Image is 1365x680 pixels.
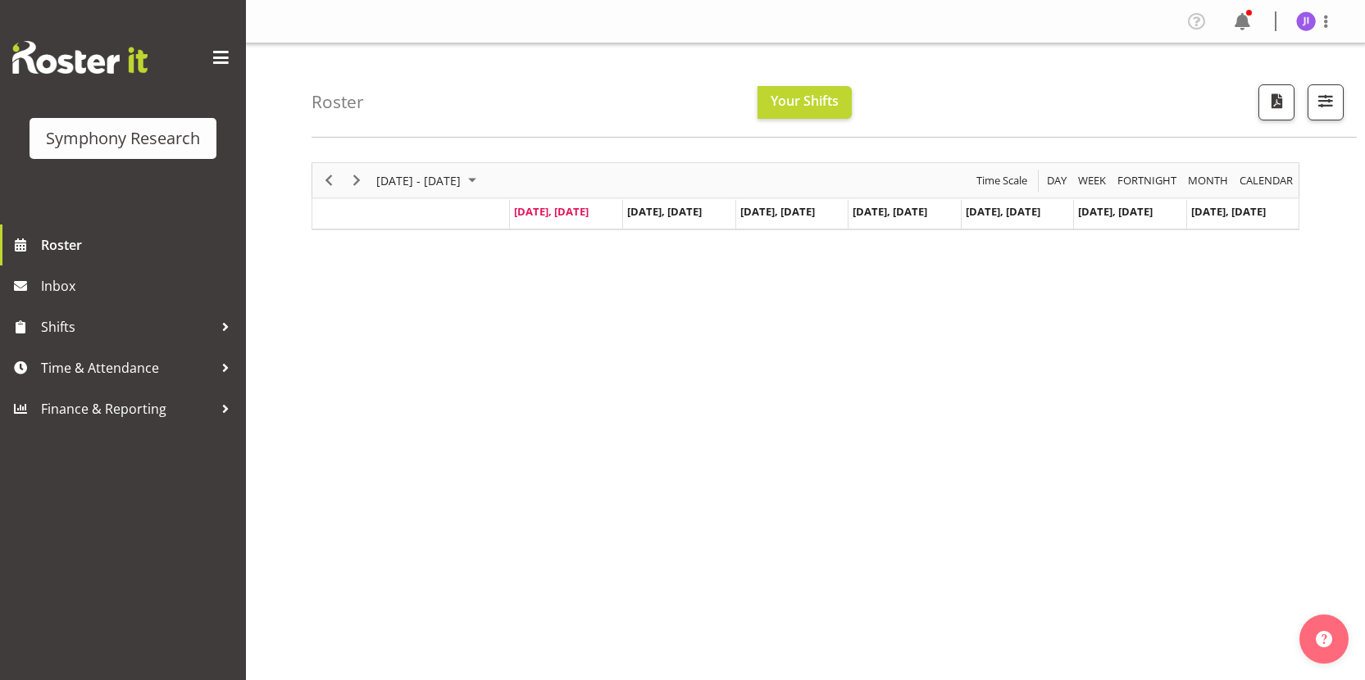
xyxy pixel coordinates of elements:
span: [DATE], [DATE] [514,204,589,219]
div: previous period [315,163,343,197]
div: August 11 - 17, 2025 [371,163,486,197]
button: Next [346,170,368,191]
button: Month [1237,170,1296,191]
img: Rosterit website logo [12,41,148,74]
button: Timeline Week [1076,170,1109,191]
img: jonathan-isidoro5583.jpg [1296,11,1316,31]
span: calendar [1238,170,1294,191]
button: Filter Shifts [1308,84,1344,120]
button: Fortnight [1115,170,1180,191]
span: [DATE], [DATE] [740,204,815,219]
span: Day [1045,170,1068,191]
img: help-xxl-2.png [1316,631,1332,647]
span: [DATE] - [DATE] [375,170,462,191]
span: Inbox [41,274,238,298]
span: [DATE], [DATE] [1078,204,1153,219]
span: Your Shifts [771,92,839,110]
button: Timeline Day [1044,170,1070,191]
h4: Roster [312,93,364,111]
span: Fortnight [1116,170,1178,191]
button: Your Shifts [758,86,852,119]
span: [DATE], [DATE] [853,204,927,219]
span: [DATE], [DATE] [627,204,702,219]
span: Shifts [41,315,213,339]
span: Month [1186,170,1230,191]
span: [DATE], [DATE] [1191,204,1266,219]
span: [DATE], [DATE] [966,204,1040,219]
div: Symphony Research [46,126,200,151]
div: next period [343,163,371,197]
span: Time Scale [975,170,1029,191]
button: Time Scale [974,170,1031,191]
span: Finance & Reporting [41,397,213,421]
button: August 2025 [374,170,484,191]
button: Download a PDF of the roster according to the set date range. [1258,84,1294,120]
span: Week [1076,170,1108,191]
button: Timeline Month [1185,170,1231,191]
span: Roster [41,233,238,257]
div: Timeline Week of August 11, 2025 [312,162,1299,230]
button: Previous [318,170,340,191]
span: Time & Attendance [41,356,213,380]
